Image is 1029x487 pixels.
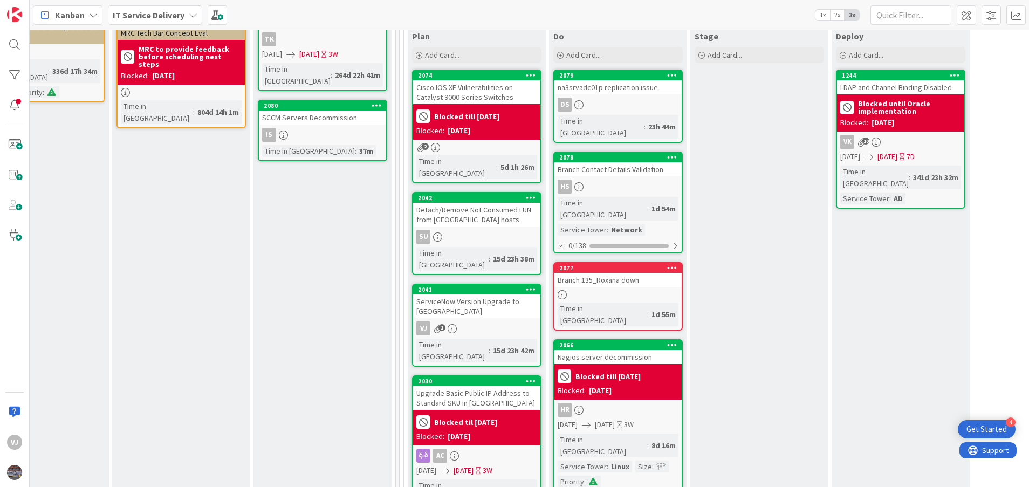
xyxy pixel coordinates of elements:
[589,385,612,396] div: [DATE]
[858,100,961,115] b: Blocked until Oracle implementation
[264,102,386,109] div: 2080
[909,172,910,183] span: :
[837,135,964,149] div: VK
[454,465,474,476] span: [DATE]
[558,303,647,326] div: Time in [GEOGRAPHIC_DATA]
[118,26,245,40] div: MRC Tech Bar Concept Eval
[708,50,742,60] span: Add Card...
[907,151,915,162] div: 7D
[566,50,601,60] span: Add Card...
[262,128,276,142] div: Is
[48,65,50,77] span: :
[840,166,909,189] div: Time in [GEOGRAPHIC_DATA]
[652,461,654,472] span: :
[646,121,678,133] div: 23h 44m
[837,71,964,80] div: 1244
[416,125,444,136] div: Blocked:
[554,98,682,112] div: DS
[416,230,430,244] div: SU
[331,69,332,81] span: :
[262,145,355,157] div: Time in [GEOGRAPHIC_DATA]
[554,263,682,287] div: 2077Branch 135_Roxana down
[422,143,429,150] span: 2
[193,106,195,118] span: :
[840,151,860,162] span: [DATE]
[644,121,646,133] span: :
[635,461,652,472] div: Size
[425,50,459,60] span: Add Card...
[559,72,682,79] div: 2079
[815,10,830,20] span: 1x
[496,161,498,173] span: :
[121,70,149,81] div: Blocked:
[413,376,540,410] div: 2030Upgrade Basic Public IP Address to Standard SKU in [GEOGRAPHIC_DATA]
[50,65,100,77] div: 336d 17h 34m
[413,203,540,227] div: Detach/Remove Not Consumed LUN from [GEOGRAPHIC_DATA] hosts.
[489,345,490,356] span: :
[195,106,242,118] div: 804d 14h 1m
[607,224,608,236] span: :
[413,193,540,227] div: 2042Detach/Remove Not Consumed LUN from [GEOGRAPHIC_DATA] hosts.
[842,72,964,79] div: 1244
[862,138,869,145] span: 10
[259,32,386,46] div: TK
[554,273,682,287] div: Branch 135_Roxana down
[262,63,331,87] div: Time in [GEOGRAPHIC_DATA]
[418,286,540,293] div: 2041
[7,435,22,450] div: VJ
[558,419,578,430] span: [DATE]
[872,117,894,128] div: [DATE]
[418,72,540,79] div: 2074
[559,264,682,272] div: 2077
[554,180,682,194] div: HS
[139,45,242,68] b: MRC to provide feedback before scheduling next steps
[113,10,184,20] b: IT Service Delivery
[7,465,22,480] img: avatar
[554,153,682,162] div: 2078
[558,115,644,139] div: Time in [GEOGRAPHIC_DATA]
[558,180,572,194] div: HS
[554,162,682,176] div: Branch Contact Details Validation
[121,100,193,124] div: Time in [GEOGRAPHIC_DATA]
[558,385,586,396] div: Blocked:
[43,86,44,98] span: :
[418,378,540,385] div: 2030
[554,403,682,417] div: HR
[416,155,496,179] div: Time in [GEOGRAPHIC_DATA]
[595,419,615,430] span: [DATE]
[259,128,386,142] div: Is
[433,449,447,463] div: AC
[558,403,572,417] div: HR
[554,340,682,364] div: 2066Nagios server decommission
[259,101,386,111] div: 2080
[1006,417,1016,427] div: 4
[498,161,537,173] div: 5d 1h 26m
[418,194,540,202] div: 2042
[830,10,845,20] span: 2x
[434,419,497,426] b: Blocked til [DATE]
[55,9,85,22] span: Kanban
[413,230,540,244] div: SU
[490,253,537,265] div: 15d 23h 38m
[152,70,175,81] div: [DATE]
[870,5,951,25] input: Quick Filter...
[412,31,430,42] span: Plan
[958,420,1016,438] div: Open Get Started checklist, remaining modules: 4
[7,7,22,22] img: Visit kanbanzone.com
[483,465,492,476] div: 3W
[891,193,905,204] div: AD
[889,193,891,204] span: :
[413,449,540,463] div: AC
[554,71,682,80] div: 2079
[416,431,444,442] div: Blocked:
[966,424,1007,435] div: Get Started
[837,80,964,94] div: LDAP and Channel Binding Disabled
[23,2,49,15] span: Support
[649,440,678,451] div: 8d 16m
[845,10,859,20] span: 3x
[607,461,608,472] span: :
[624,419,634,430] div: 3W
[554,71,682,94] div: 2079na3srvadc01p replication issue
[559,341,682,349] div: 2066
[413,294,540,318] div: ServiceNow Version Upgrade to [GEOGRAPHIC_DATA]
